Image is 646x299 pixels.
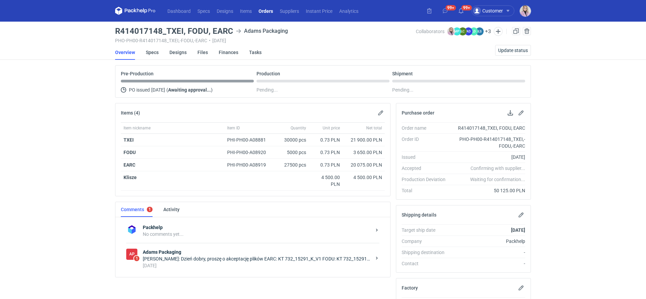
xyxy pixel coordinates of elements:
[121,71,154,76] p: Pre-Production
[453,27,461,35] figcaption: MP
[512,27,520,35] a: Duplicate
[275,134,309,146] div: 30000 pcs
[227,161,272,168] div: PHI-PH00-A08919
[166,87,168,93] span: (
[402,154,451,160] div: Issued
[402,125,451,131] div: Order name
[291,125,306,131] span: Quantity
[520,5,531,17] img: Klaudia Wiśniewska
[121,86,254,94] div: PO issued
[302,7,336,15] a: Instant Price
[498,48,528,53] span: Update status
[227,125,240,131] span: Item ID
[451,154,525,160] div: [DATE]
[124,162,135,168] strong: EARC
[402,249,451,256] div: Shipping destination
[464,27,473,35] figcaption: AD
[227,136,272,143] div: PHI-PH00-A08881
[345,174,382,181] div: 4 500.00 PLN
[416,29,445,34] span: Collaborators
[151,86,165,94] span: [DATE]
[236,27,288,35] div: Adams Packaging
[134,256,139,261] span: 1
[402,260,451,267] div: Contact
[276,7,302,15] a: Suppliers
[115,38,416,43] div: PHO-PH00-R414017148_TXEI,-FODU,-EARC [DATE]
[146,45,159,60] a: Specs
[126,224,137,235] div: Packhelp
[124,175,137,180] strong: Klisze
[494,27,503,36] button: Edit collaborators
[219,45,238,60] a: Finances
[115,7,156,15] svg: Packhelp Pro
[495,45,531,56] button: Update status
[476,27,484,35] figcaption: ŁS
[470,166,525,171] em: Confirming with supplier...
[312,174,340,188] div: 4 500.00 PLN
[143,249,371,255] strong: Adams Packaging
[485,28,491,34] button: +3
[126,249,137,260] div: Adams Packaging
[459,27,467,35] figcaption: ŁC
[451,249,525,256] div: -
[257,86,278,94] span: Pending...
[523,27,531,35] button: Cancel order
[377,109,385,117] button: Edit items
[197,45,208,60] a: Files
[115,27,233,35] h3: R414017148_TXEI, FODU, EARC
[345,149,382,156] div: 3 650.00 PLN
[392,71,413,76] p: Shipment
[124,150,136,155] a: FODU
[345,161,382,168] div: 20 075.00 PLN
[121,202,153,217] a: Comments1
[323,125,340,131] span: Unit price
[255,7,276,15] a: Orders
[402,110,434,116] h2: Purchase order
[149,207,151,212] div: 1
[211,87,213,93] span: )
[506,109,514,117] button: Download PO
[169,45,187,60] a: Designs
[227,149,272,156] div: PHI-PH00-A08920
[517,109,525,117] button: Edit purchase order
[402,212,436,218] h2: Shipping details
[402,165,451,172] div: Accepted
[451,238,525,245] div: Packhelp
[402,176,451,183] div: Production Deviation
[164,7,194,15] a: Dashboard
[249,45,262,60] a: Tasks
[312,136,340,143] div: 0.73 PLN
[440,5,451,16] button: 99+
[237,7,255,15] a: Items
[402,136,451,149] div: Order ID
[517,211,525,219] button: Edit shipping details
[470,176,525,183] em: Waiting for confirmation...
[517,284,525,292] button: Edit factory details
[447,27,455,35] img: Klaudia Wiśniewska
[209,38,211,43] span: •
[470,27,478,35] figcaption: ŁD
[121,110,140,116] h2: Items (4)
[402,285,418,291] h2: Factory
[402,187,451,194] div: Total
[143,262,371,269] div: [DATE]
[257,71,280,76] p: Production
[456,5,466,16] button: 99+
[451,125,525,131] div: R414017148_TXEI, FODU, EARC
[451,136,525,149] div: PHO-PH00-R414017148_TXEI,-FODU,-EARC
[366,125,382,131] span: Net total
[143,255,371,262] div: [PERSON_NAME]: Dzień dobry, proszę o akceptację plików EARC: KT 732_15291_K_V1 FODU: KT 732_15291...
[275,159,309,171] div: 27500 pcs
[451,187,525,194] div: 50 125.00 PLN
[126,249,137,260] figcaption: AP
[312,149,340,156] div: 0.73 PLN
[392,86,525,94] div: Pending...
[124,137,134,143] a: TXEI
[472,5,520,16] button: Customer
[473,7,503,15] div: Customer
[336,7,362,15] a: Analytics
